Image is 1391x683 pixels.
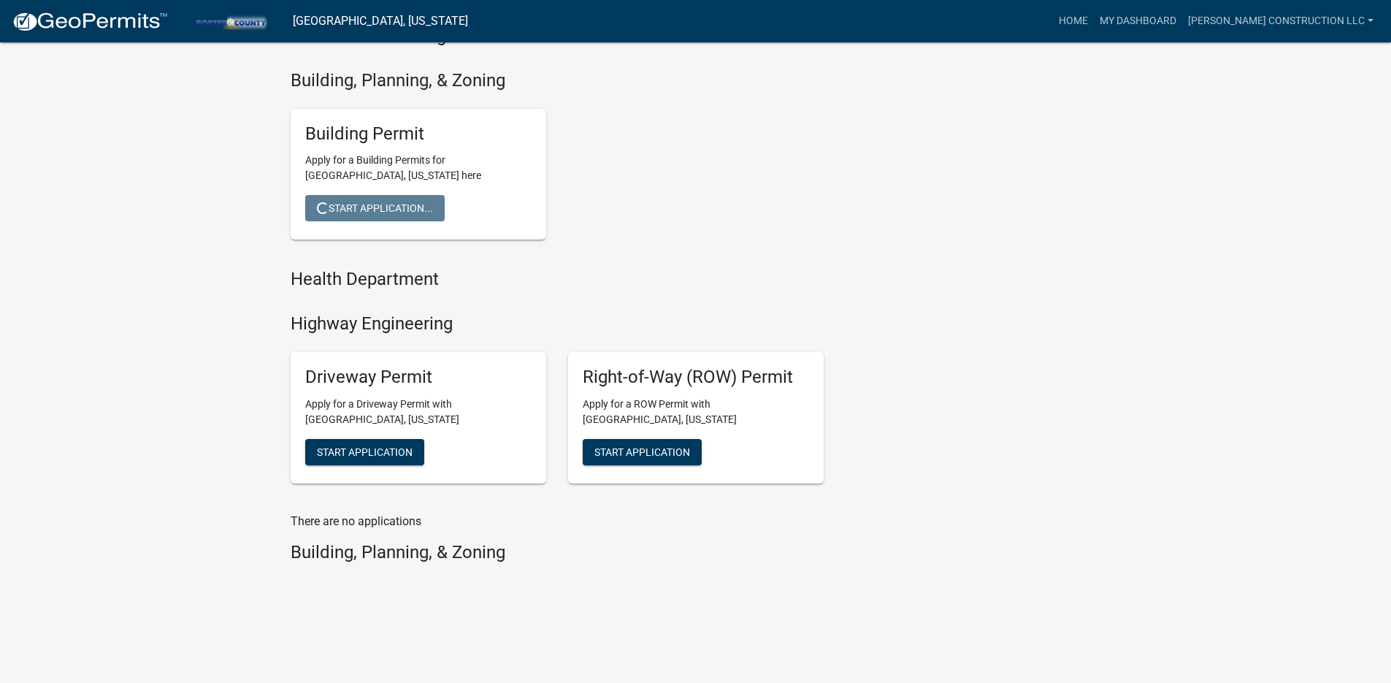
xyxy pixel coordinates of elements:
[291,70,824,91] h4: Building, Planning, & Zoning
[291,313,824,335] h4: Highway Engineering
[1094,7,1182,35] a: My Dashboard
[305,439,424,465] button: Start Application
[305,123,532,145] h5: Building Permit
[594,446,690,457] span: Start Application
[1182,7,1379,35] a: [PERSON_NAME] Construction LLC
[305,397,532,427] p: Apply for a Driveway Permit with [GEOGRAPHIC_DATA], [US_STATE]
[1053,7,1094,35] a: Home
[583,439,702,465] button: Start Application
[305,153,532,183] p: Apply for a Building Permits for [GEOGRAPHIC_DATA], [US_STATE] here
[317,446,413,457] span: Start Application
[291,513,824,530] p: There are no applications
[583,367,809,388] h5: Right-of-Way (ROW) Permit
[317,202,433,214] span: Start Application...
[291,269,824,290] h4: Health Department
[180,11,281,31] img: Porter County, Indiana
[583,397,809,427] p: Apply for a ROW Permit with [GEOGRAPHIC_DATA], [US_STATE]
[291,542,824,563] h4: Building, Planning, & Zoning
[305,367,532,388] h5: Driveway Permit
[293,9,468,34] a: [GEOGRAPHIC_DATA], [US_STATE]
[305,195,445,221] button: Start Application...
